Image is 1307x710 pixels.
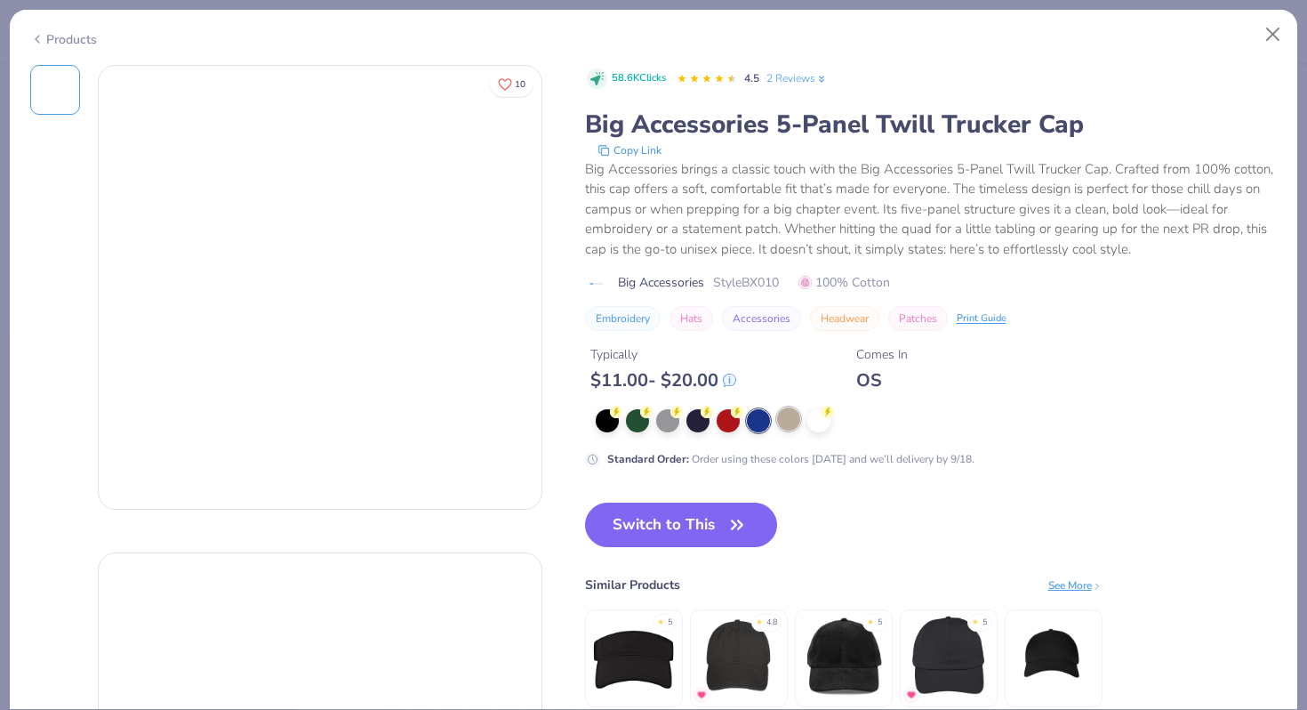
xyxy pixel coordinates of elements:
button: Accessories [722,306,801,331]
button: Hats [670,306,713,331]
button: Headwear [810,306,879,331]
button: Close [1256,18,1290,52]
div: $ 11.00 - $ 20.00 [590,369,736,391]
img: Big Accessories Corduroy Cap [801,613,886,698]
div: See More [1048,577,1103,593]
div: Big Accessories brings a classic touch with the Big Accessories 5-Panel Twill Trucker Cap. Crafte... [585,159,1278,260]
div: Comes In [856,345,908,364]
img: MostFav.gif [906,690,917,700]
div: Products [30,30,97,49]
div: OS [856,369,908,391]
img: Adams Optimum Pigment Dyed-Cap [696,613,781,698]
img: Econscious Twill 5-Panel Unstructured Hat [1011,613,1095,698]
div: ★ [756,617,763,624]
span: Style BX010 [713,273,779,292]
img: Big Accessories Cotton Twill Visor [591,613,676,698]
div: 5 [878,617,882,629]
span: 100% Cotton [798,273,890,292]
div: Similar Products [585,576,680,594]
span: Big Accessories [618,273,704,292]
strong: Standard Order : [607,452,689,466]
img: Big Accessories 6-Panel Twill Unstructured Cap [906,613,990,698]
button: Like [490,71,533,97]
div: 5 [668,617,672,629]
span: 4.5 [744,71,759,85]
div: ★ [867,617,874,624]
span: 10 [515,80,525,89]
a: 2 Reviews [766,70,828,86]
button: Embroidery [585,306,661,331]
img: MostFav.gif [696,690,707,700]
span: 58.6K Clicks [612,71,666,86]
div: Print Guide [957,311,1006,327]
img: brand logo [585,277,609,291]
button: copy to clipboard [592,141,667,159]
div: 4.8 [766,617,777,629]
div: Typically [590,345,736,364]
button: Switch to This [585,503,778,547]
div: ★ [972,617,979,624]
div: Order using these colors [DATE] and we’ll delivery by 9/18. [607,451,974,467]
div: 5 [982,617,987,629]
button: Patches [888,306,948,331]
div: ★ [657,617,664,624]
div: Big Accessories 5-Panel Twill Trucker Cap [585,108,1278,141]
div: 4.5 Stars [677,65,737,93]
